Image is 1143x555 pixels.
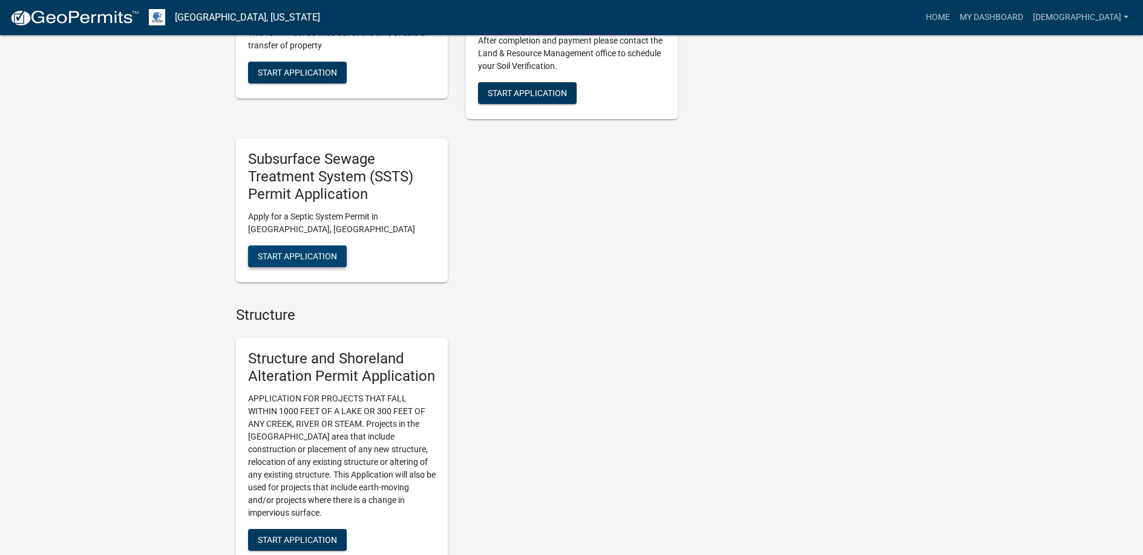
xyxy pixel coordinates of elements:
[955,6,1028,29] a: My Dashboard
[175,7,320,28] a: [GEOGRAPHIC_DATA], [US_STATE]
[1028,6,1133,29] a: [DEMOGRAPHIC_DATA]
[248,392,436,519] p: APPLICATION FOR PROJECTS THAT FALL WITHIN 1000 FEET OF A LAKE OR 300 FEET OF ANY CREEK, RIVER OR ...
[478,82,577,104] button: Start Application
[248,350,436,385] h5: Structure and Shoreland Alteration Permit Application
[149,9,165,25] img: Otter Tail County, Minnesota
[248,245,347,267] button: Start Application
[236,307,678,324] h4: Structure
[248,210,436,236] p: Apply for a Septic System Permit in [GEOGRAPHIC_DATA], [GEOGRAPHIC_DATA]
[258,535,337,545] span: Start Application
[478,9,666,73] p: Designers please complete a Soil Verification Request for an SSTS (septic) Permit Application. Af...
[248,62,347,83] button: Start Application
[258,251,337,261] span: Start Application
[248,27,436,52] p: This form must be filled out at the time of sale or transfer of property
[258,68,337,77] span: Start Application
[921,6,955,29] a: Home
[248,151,436,203] h5: Subsurface Sewage Treatment System (SSTS) Permit Application
[488,88,567,98] span: Start Application
[248,529,347,551] button: Start Application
